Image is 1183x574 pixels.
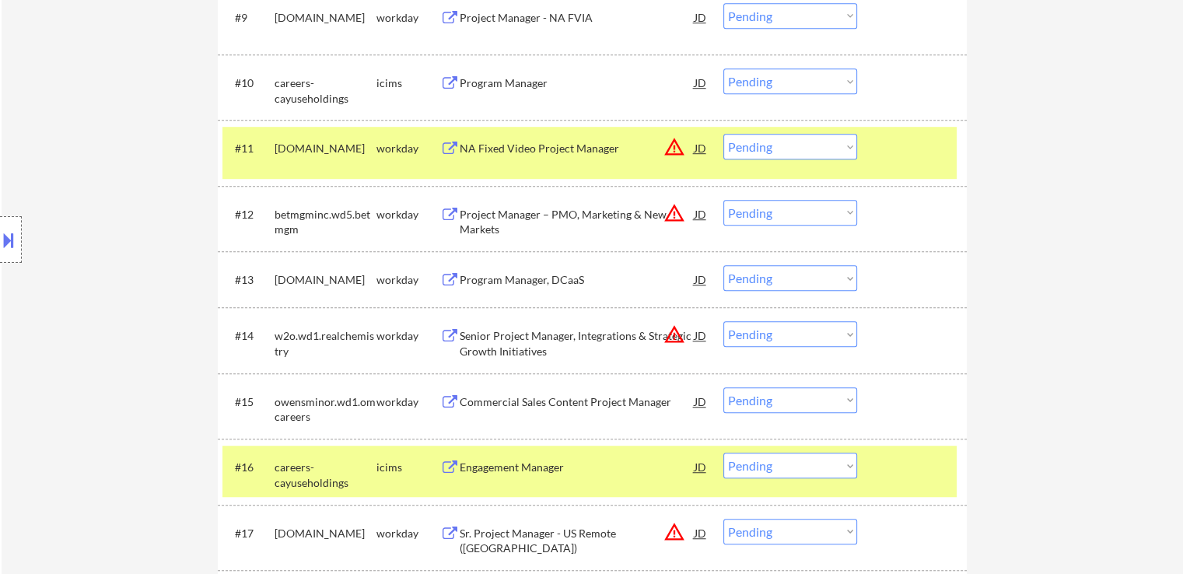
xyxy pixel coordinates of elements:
div: workday [376,141,440,156]
div: [DOMAIN_NAME] [275,10,376,26]
button: warning_amber [663,324,685,345]
div: workday [376,272,440,288]
div: workday [376,328,440,344]
button: warning_amber [663,202,685,224]
div: careers-cayuseholdings [275,75,376,106]
div: JD [693,200,709,228]
div: icims [376,75,440,91]
div: workday [376,526,440,541]
div: JD [693,321,709,349]
div: w2o.wd1.realchemistry [275,328,376,359]
div: careers-cayuseholdings [275,460,376,490]
div: #16 [235,460,262,475]
div: JD [693,453,709,481]
div: [DOMAIN_NAME] [275,141,376,156]
div: Program Manager [460,75,695,91]
div: owensminor.wd1.omcareers [275,394,376,425]
div: JD [693,3,709,31]
div: icims [376,460,440,475]
div: betmgminc.wd5.betmgm [275,207,376,237]
div: Commercial Sales Content Project Manager [460,394,695,410]
div: JD [693,387,709,415]
div: workday [376,207,440,222]
div: Project Manager – PMO, Marketing & New Markets [460,207,695,237]
div: workday [376,10,440,26]
div: Sr. Project Manager - US Remote ([GEOGRAPHIC_DATA]) [460,526,695,556]
div: Senior Project Manager, Integrations & Strategic Growth Initiatives [460,328,695,359]
div: JD [693,265,709,293]
div: #10 [235,75,262,91]
div: Project Manager - NA FVIA [460,10,695,26]
div: JD [693,68,709,96]
button: warning_amber [663,521,685,543]
div: #15 [235,394,262,410]
div: [DOMAIN_NAME] [275,526,376,541]
div: JD [693,519,709,547]
div: workday [376,394,440,410]
div: Engagement Manager [460,460,695,475]
button: warning_amber [663,136,685,158]
div: Program Manager, DCaaS [460,272,695,288]
div: NA Fixed Video Project Manager [460,141,695,156]
div: JD [693,134,709,162]
div: #9 [235,10,262,26]
div: #17 [235,526,262,541]
div: [DOMAIN_NAME] [275,272,376,288]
